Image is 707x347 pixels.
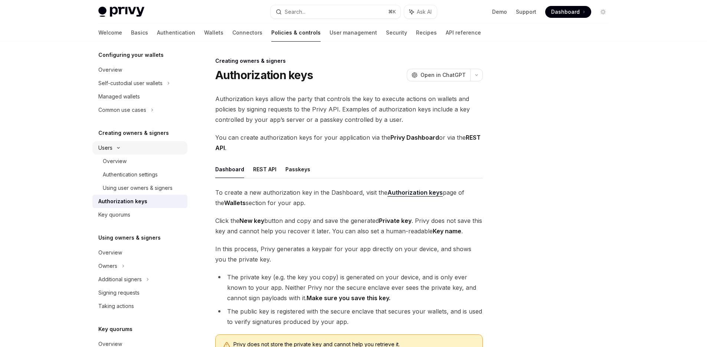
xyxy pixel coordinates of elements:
strong: Privy Dashboard [390,134,439,141]
a: Recipes [416,24,437,42]
a: Welcome [98,24,122,42]
button: REST API [253,160,276,178]
a: Key quorums [92,208,187,221]
span: You can create authorization keys for your application via the or via the . [215,132,483,153]
strong: Key name [433,227,461,235]
h5: Key quorums [98,325,132,334]
div: Self-custodial user wallets [98,79,163,88]
li: The public key is registered with the secure enclave that secures your wallets, and is used to ve... [215,306,483,327]
a: Overview [92,155,187,168]
span: Dashboard [551,8,580,16]
div: Authorization keys [98,197,147,206]
a: Authentication settings [92,168,187,181]
span: Ask AI [417,8,432,16]
h5: Creating owners & signers [98,129,169,137]
div: Creating owners & signers [215,57,483,65]
div: Taking actions [98,302,134,311]
h5: Using owners & signers [98,233,161,242]
div: Overview [98,248,122,257]
div: Signing requests [98,288,140,297]
div: Authentication settings [103,170,158,179]
a: Overview [92,246,187,259]
div: Overview [98,65,122,74]
img: light logo [98,7,144,17]
button: Search...⌘K [271,5,400,19]
div: Managed wallets [98,92,140,101]
a: Dashboard [545,6,591,18]
a: Authorization keys [387,189,443,197]
span: Authorization keys allow the party that controls the key to execute actions on wallets and polici... [215,94,483,125]
strong: New key [239,217,264,224]
div: Owners [98,262,117,270]
h1: Authorization keys [215,68,313,82]
a: Authorization keys [92,195,187,208]
li: The private key (e.g. the key you copy) is generated on your device, and is only ever known to yo... [215,272,483,303]
strong: Wallets [224,199,246,207]
button: Toggle dark mode [597,6,609,18]
div: Overview [103,157,127,166]
a: Using user owners & signers [92,181,187,195]
strong: Private key [379,217,412,224]
a: Managed wallets [92,90,187,103]
button: Open in ChatGPT [407,69,470,81]
span: Open in ChatGPT [420,71,466,79]
a: Policies & controls [271,24,321,42]
span: In this process, Privy generates a keypair for your app directly on your device, and shows you th... [215,244,483,265]
a: API reference [446,24,481,42]
a: Connectors [232,24,262,42]
span: Click the button and copy and save the generated . Privy does not save this key and cannot help y... [215,215,483,236]
span: To create a new authorization key in the Dashboard, visit the page of the section for your app. [215,187,483,208]
a: Overview [92,63,187,77]
button: Dashboard [215,160,244,178]
div: Key quorums [98,210,130,219]
a: Wallets [204,24,223,42]
a: Security [386,24,407,42]
a: Support [516,8,536,16]
div: Using user owners & signers [103,184,173,192]
a: Authentication [157,24,195,42]
a: User management [330,24,377,42]
span: ⌘ K [388,9,396,15]
a: Demo [492,8,507,16]
div: Users [98,143,112,152]
a: Basics [131,24,148,42]
a: Taking actions [92,299,187,313]
button: Ask AI [404,5,437,19]
a: Signing requests [92,286,187,299]
h5: Configuring your wallets [98,51,164,59]
div: Common use cases [98,106,146,114]
div: Search... [285,7,305,16]
strong: Make sure you save this key. [307,294,390,302]
button: Passkeys [285,160,310,178]
div: Additional signers [98,275,142,284]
